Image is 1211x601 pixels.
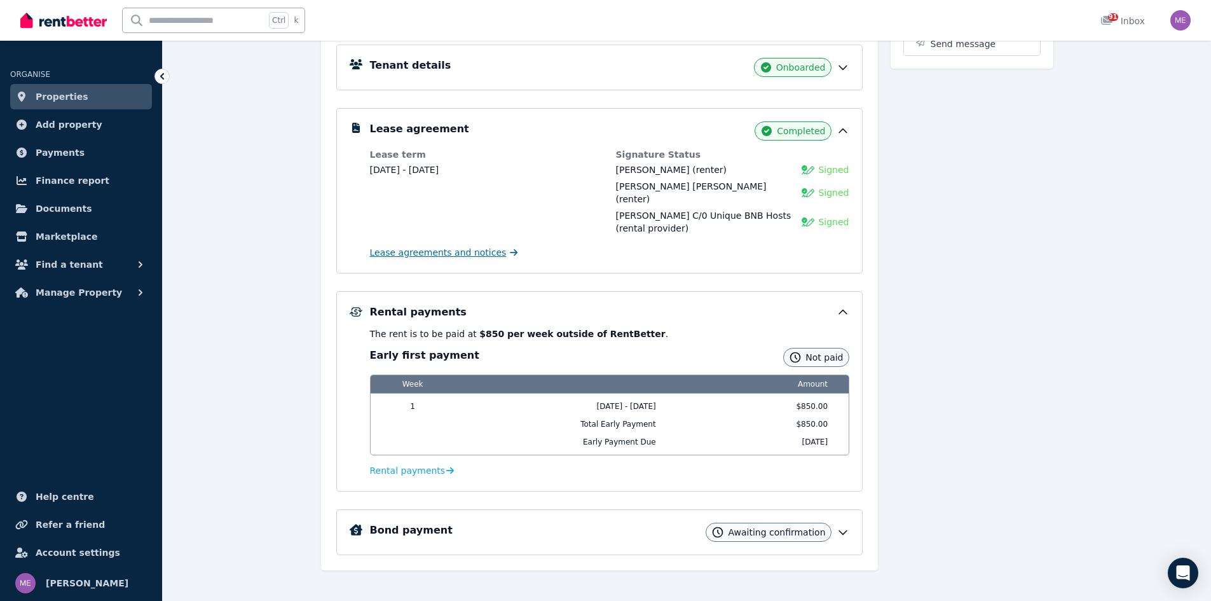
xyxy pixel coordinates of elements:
h5: Rental payments [370,305,467,320]
div: (renter) [616,163,727,176]
span: Finance report [36,173,109,188]
img: Bond Details [350,524,362,535]
span: $850.00 [694,419,833,429]
span: Help centre [36,489,94,504]
span: Not paid [805,351,843,364]
span: 1 [378,401,448,411]
span: Documents [36,201,92,216]
span: Completed [777,125,825,137]
span: [DATE] - [DATE] [455,401,687,411]
span: [PERSON_NAME] C/0 Unique BNB Hosts [616,211,791,221]
span: Signed [818,186,849,199]
span: [PERSON_NAME] [PERSON_NAME] [616,181,767,191]
button: Find a tenant [10,252,152,277]
span: Signed [818,163,849,176]
span: Lease agreements and notices [370,246,507,259]
span: Payments [36,145,85,160]
dd: [DATE] - [DATE] [370,163,603,176]
button: Send message [904,32,1040,55]
span: Add property [36,117,102,132]
h5: Bond payment [370,523,453,538]
a: Lease agreements and notices [370,246,518,259]
a: Marketplace [10,224,152,249]
div: (renter) [616,180,795,205]
span: ORGANISE [10,70,50,79]
span: Send message [931,38,996,50]
a: Help centre [10,484,152,509]
a: Rental payments [370,464,455,477]
span: Rental payments [370,464,446,477]
span: Early Payment Due [455,437,687,447]
a: Add property [10,112,152,137]
b: $850 per week outside of RentBetter [479,329,666,339]
span: Marketplace [36,229,97,244]
span: Account settings [36,545,120,560]
span: Manage Property [36,285,122,300]
span: Onboarded [776,61,826,74]
button: Manage Property [10,280,152,305]
span: [PERSON_NAME] [616,165,690,175]
div: Inbox [1100,15,1145,27]
a: Properties [10,84,152,109]
dt: Signature Status [616,148,849,161]
img: Signed Lease [802,216,814,228]
span: Find a tenant [36,257,103,272]
h3: Early first payment [370,348,479,363]
a: Payments [10,140,152,165]
span: Week [378,375,448,393]
h5: Lease agreement [370,121,469,137]
dt: Lease term [370,148,603,161]
span: Properties [36,89,88,104]
div: Open Intercom Messenger [1168,558,1198,588]
span: [DATE] [694,437,833,447]
a: Refer a friend [10,512,152,537]
img: Signed Lease [802,163,814,176]
div: (rental provider) [616,209,795,235]
a: Documents [10,196,152,221]
span: [PERSON_NAME] [46,576,128,591]
p: The rent is to be paid at . [370,328,849,340]
a: Account settings [10,540,152,565]
a: Finance report [10,168,152,193]
img: Rental Payments [350,307,362,317]
span: 91 [1108,13,1118,21]
h5: Tenant details [370,58,451,73]
span: Amount [694,375,833,393]
span: k [294,15,298,25]
span: Total Early Payment [455,419,687,429]
span: Awaiting confirmation [728,526,825,539]
img: Signed Lease [802,186,814,199]
span: Ctrl [269,12,289,29]
img: Melinda Enriquez [1170,10,1191,31]
span: Signed [818,216,849,228]
img: Melinda Enriquez [15,573,36,593]
img: RentBetter [20,11,107,30]
span: Refer a friend [36,517,105,532]
span: $850.00 [694,401,833,411]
